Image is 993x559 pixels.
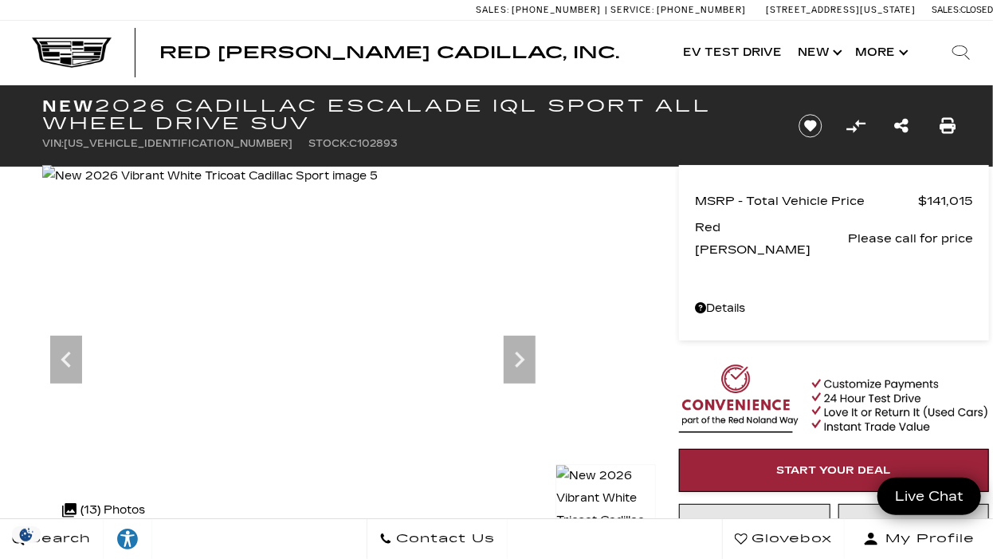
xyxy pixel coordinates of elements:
[679,449,989,492] a: Start Your Deal
[32,37,112,68] img: Cadillac Dark Logo with Cadillac White Text
[50,336,82,384] div: Previous
[392,528,495,550] span: Contact Us
[308,138,349,149] span: Stock:
[8,526,45,543] img: Opt-Out Icon
[555,464,656,555] img: New 2026 Vibrant White Tricoat Cadillac Sport image 1
[476,6,605,14] a: Sales: [PHONE_NUMBER]
[790,21,847,85] a: New
[793,113,828,139] button: Save vehicle
[104,527,151,551] div: Explore your accessibility options
[722,519,845,559] a: Glovebox
[877,478,981,515] a: Live Chat
[929,21,993,85] div: Search
[25,528,91,550] span: Search
[838,504,989,547] a: Schedule Test Drive
[695,216,848,261] span: Red [PERSON_NAME]
[367,519,508,559] a: Contact Us
[64,138,292,149] span: [US_VEHICLE_IDENTIFICATION_NUMBER]
[695,190,973,212] a: MSRP - Total Vehicle Price $141,015
[844,114,868,138] button: Compare Vehicle
[879,528,975,550] span: My Profile
[932,5,960,15] span: Sales:
[476,5,509,15] span: Sales:
[695,190,918,212] span: MSRP - Total Vehicle Price
[42,97,771,132] h1: 2026 Cadillac ESCALADE IQL Sport All Wheel Drive SUV
[504,336,536,384] div: Next
[675,21,790,85] a: EV Test Drive
[159,43,619,62] span: Red [PERSON_NAME] Cadillac, Inc.
[845,519,993,559] button: Open user profile menu
[159,45,619,61] a: Red [PERSON_NAME] Cadillac, Inc.
[512,5,601,15] span: [PHONE_NUMBER]
[605,6,750,14] a: Service: [PHONE_NUMBER]
[657,5,746,15] span: [PHONE_NUMBER]
[887,487,971,506] span: Live Chat
[42,138,64,149] span: VIN:
[679,504,830,547] a: Instant Trade Value
[610,5,654,15] span: Service:
[960,5,993,15] span: Closed
[940,115,956,137] a: Print this New 2026 Cadillac ESCALADE IQL Sport All Wheel Drive SUV
[918,190,973,212] span: $141,015
[695,297,973,320] a: Details
[42,96,95,116] strong: New
[848,227,973,250] span: Please call for price
[777,464,892,477] span: Start Your Deal
[748,528,832,550] span: Glovebox
[8,526,45,543] section: Click to Open Cookie Consent Modal
[42,165,378,187] img: New 2026 Vibrant White Tricoat Cadillac Sport image 5
[349,138,398,149] span: C102893
[847,21,913,85] button: More
[104,519,152,559] a: Explore your accessibility options
[54,491,153,529] div: (13) Photos
[695,216,973,261] a: Red [PERSON_NAME] Please call for price
[766,5,916,15] a: [STREET_ADDRESS][US_STATE]
[895,115,909,137] a: Share this New 2026 Cadillac ESCALADE IQL Sport All Wheel Drive SUV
